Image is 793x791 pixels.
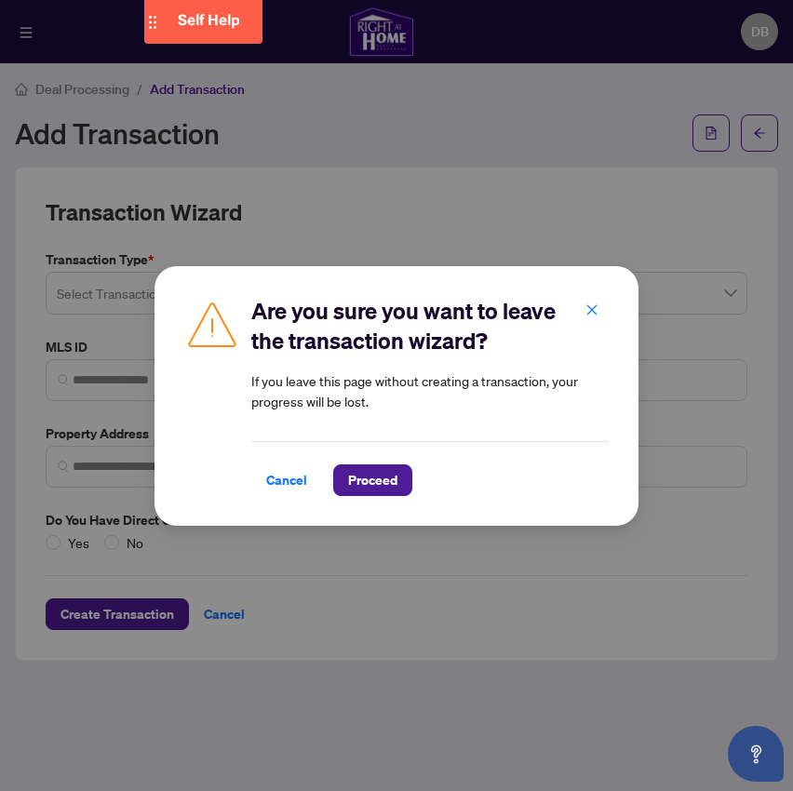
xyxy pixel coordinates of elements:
button: Cancel [251,464,322,496]
h2: Are you sure you want to leave the transaction wizard? [251,296,609,355]
span: Self Help [178,11,240,29]
button: Open asap [728,726,784,782]
span: Cancel [266,465,307,495]
span: close [585,302,598,315]
button: Proceed [333,464,412,496]
span: Proceed [348,465,397,495]
article: If you leave this page without creating a transaction, your progress will be lost. [251,370,609,411]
